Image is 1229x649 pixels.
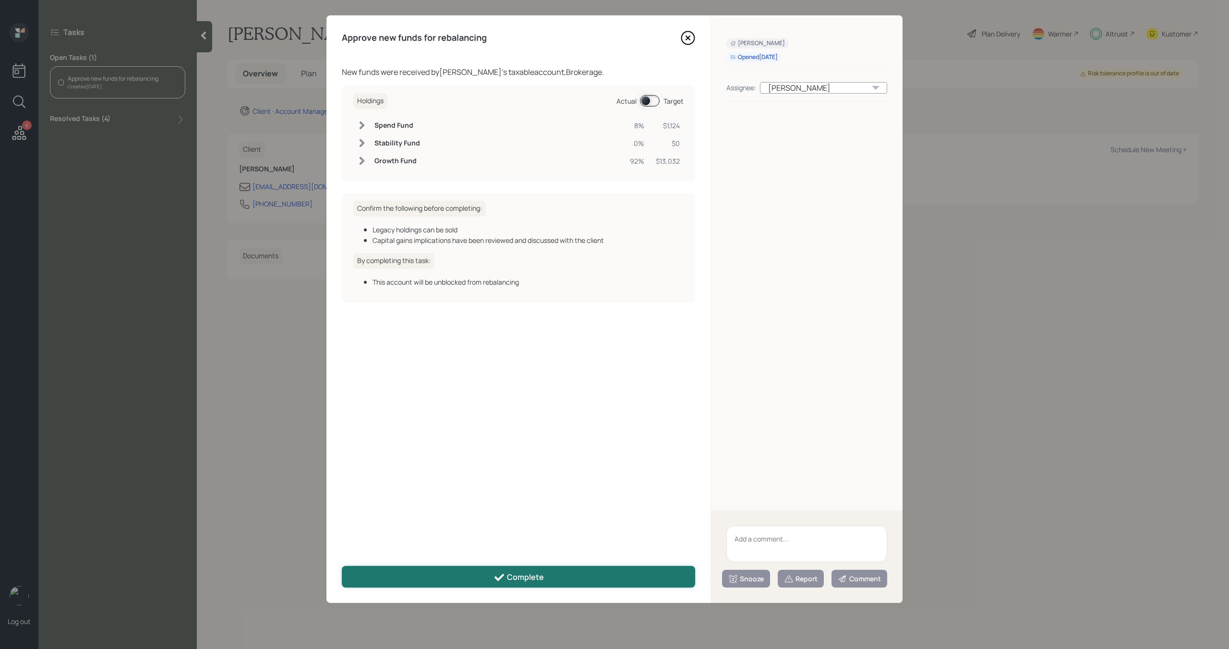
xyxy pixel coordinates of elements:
[342,66,695,78] div: New funds were received by [PERSON_NAME] 's taxable account, Brokerage .
[373,235,684,245] div: Capital gains implications have been reviewed and discussed with the client
[730,39,785,48] div: [PERSON_NAME]
[353,93,387,109] h6: Holdings
[630,156,644,166] div: 92%
[726,83,756,93] div: Assignee:
[778,570,824,588] button: Report
[374,121,420,130] h6: Spend Fund
[656,156,680,166] div: $13,032
[784,574,818,584] div: Report
[374,157,420,165] h6: Growth Fund
[353,201,486,216] h6: Confirm the following before completing:
[722,570,770,588] button: Snooze
[342,566,695,588] button: Complete
[353,253,434,269] h6: By completing this task:
[760,82,887,94] div: [PERSON_NAME]
[728,574,764,584] div: Snooze
[656,120,680,131] div: $1,124
[663,96,684,106] div: Target
[494,572,544,583] div: Complete
[730,53,778,61] div: Opened [DATE]
[373,277,684,287] div: This account will be unblocked from rebalancing
[616,96,637,106] div: Actual
[630,138,644,148] div: 0%
[374,139,420,147] h6: Stability Fund
[342,33,487,43] h4: Approve new funds for rebalancing
[838,574,881,584] div: Comment
[656,138,680,148] div: $0
[630,120,644,131] div: 8%
[831,570,887,588] button: Comment
[373,225,684,235] div: Legacy holdings can be sold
